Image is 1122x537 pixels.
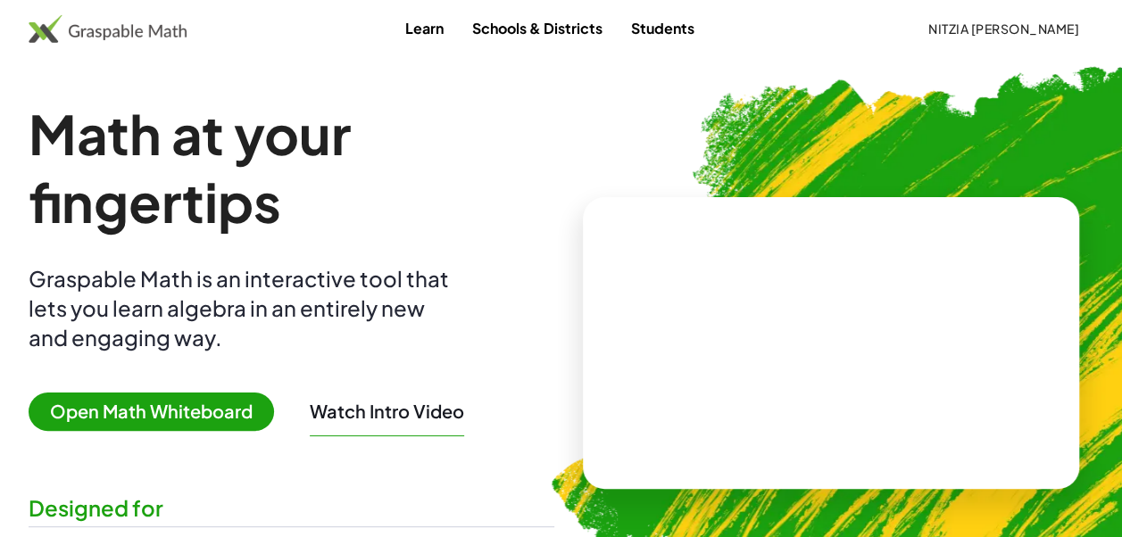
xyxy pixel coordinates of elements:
h1: Math at your fingertips [29,100,554,235]
span: Nitzia [PERSON_NAME] [928,21,1079,37]
a: Schools & Districts [458,12,617,45]
a: Open Math Whiteboard [29,403,288,422]
a: Learn [391,12,458,45]
a: Students [617,12,709,45]
button: Watch Intro Video [310,400,464,423]
div: Designed for [29,493,554,523]
span: Open Math Whiteboard [29,392,274,431]
div: Graspable Math is an interactive tool that lets you learn algebra in an entirely new and engaging... [29,264,457,352]
video: What is this? This is dynamic math notation. Dynamic math notation plays a central role in how Gr... [697,277,965,410]
button: Nitzia [PERSON_NAME] [914,12,1093,45]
